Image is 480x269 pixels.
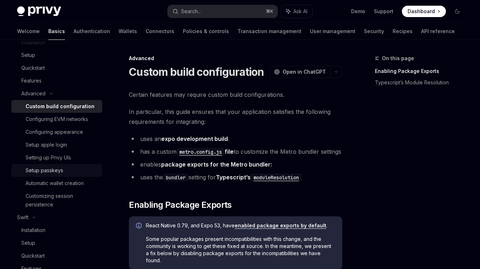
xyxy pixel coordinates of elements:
a: Setting up Privy UIs [11,151,102,164]
a: enabled package exports by default [235,222,326,229]
a: Configuring EVM networks [11,113,102,126]
div: Advanced [21,89,45,98]
a: Recipes [393,23,413,40]
a: Welcome [17,23,40,40]
div: Advanced [129,55,342,62]
div: Configuring EVM networks [26,115,88,123]
div: Search... [181,7,201,16]
div: Swift [17,213,28,222]
a: API reference [421,23,455,40]
div: Quickstart [21,64,45,72]
button: Search...⌘K [168,5,278,18]
div: Setup passkeys [26,166,63,175]
a: Setup [11,237,102,249]
a: Automatic wallet creation [11,177,102,190]
li: has a custom to customize the Metro bundler settings [129,147,342,157]
a: Setup apple login [11,138,102,151]
span: Open in ChatGPT [283,68,326,75]
div: Setup [21,239,35,247]
a: Quickstart [11,249,102,262]
span: Certain features may require custom build configurations. [129,90,342,100]
a: Installation [11,224,102,237]
div: Quickstart [21,252,45,260]
a: Typescript’smoduleResolution [216,174,302,181]
a: Transaction management [238,23,301,40]
a: Security [364,23,384,40]
a: User management [310,23,355,40]
div: Installation [21,226,45,234]
a: Enabling Package Exports [375,65,469,77]
span: Ask AI [293,8,307,15]
li: uses the setting for [129,172,342,182]
span: Some popular packages present incompatibilities with this change, and the community is working to... [146,236,335,264]
img: dark logo [17,6,61,16]
span: Enabling Package Exports [129,199,232,211]
div: Setup [21,51,35,59]
a: Features [11,74,102,87]
h1: Custom build configuration [129,65,264,78]
span: Dashboard [408,8,435,15]
code: metro.config.js [176,148,225,156]
a: expo development build [161,135,228,143]
svg: Info [136,223,143,230]
button: Ask AI [281,5,312,18]
a: Basics [48,23,65,40]
a: Custom build configuration [11,100,102,113]
div: Features [21,77,42,85]
span: React Native 0.79, and Expo 53, have . [146,222,335,229]
a: Demo [351,8,365,15]
a: Authentication [73,23,110,40]
code: bundler [163,174,189,181]
div: Custom build configuration [26,102,94,111]
a: metro.config.jsfile [176,148,234,155]
span: ⌘ K [266,9,273,14]
div: Setup apple login [26,141,67,149]
div: Configuring appearance [26,128,83,136]
span: On this page [382,54,414,63]
li: enables [129,159,342,169]
a: Customizing session persistence [11,190,102,211]
a: Setup [11,49,102,62]
a: Typescript’s Module Resolution [375,77,469,88]
a: Wallets [119,23,137,40]
button: Toggle dark mode [452,6,463,17]
button: Open in ChatGPT [269,66,330,78]
a: Dashboard [402,6,446,17]
a: Configuring appearance [11,126,102,138]
code: moduleResolution [251,174,302,181]
li: uses an . [129,134,342,144]
span: In particular, this guide ensures that your application satisfies the following requirements for ... [129,107,342,127]
a: Support [374,8,393,15]
a: Policies & controls [183,23,229,40]
div: Customizing session persistence [26,192,98,209]
a: Connectors [146,23,174,40]
div: Automatic wallet creation [26,179,84,188]
a: package exports for the Metro bundler: [161,161,272,168]
div: Setting up Privy UIs [26,153,71,162]
a: Setup passkeys [11,164,102,177]
a: Quickstart [11,62,102,74]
